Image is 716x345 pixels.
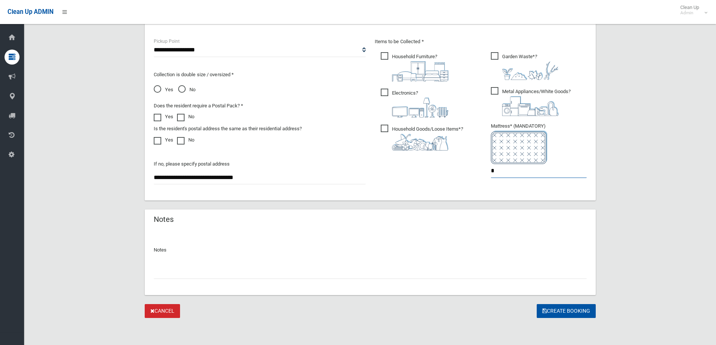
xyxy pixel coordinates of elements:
span: No [178,85,195,94]
img: aa9efdbe659d29b613fca23ba79d85cb.png [392,61,448,81]
p: Items to be Collected * [375,37,587,46]
button: Create Booking [537,304,596,318]
label: Yes [154,112,173,121]
a: Cancel [145,304,180,318]
label: Is the resident's postal address the same as their residential address? [154,124,302,133]
label: If no, please specify postal address [154,160,230,169]
img: 394712a680b73dbc3d2a6a3a7ffe5a07.png [392,98,448,118]
span: Electronics [381,89,448,118]
label: No [177,112,194,121]
span: Garden Waste* [491,52,559,80]
i: ? [392,54,448,81]
span: Household Furniture [381,52,448,81]
label: Yes [154,136,173,145]
i: ? [392,126,463,151]
span: Mattress* (MANDATORY) [491,123,587,164]
i: ? [502,54,559,80]
i: ? [502,89,571,116]
p: Notes [154,246,587,255]
small: Admin [680,10,699,16]
header: Notes [145,212,183,227]
p: Collection is double size / oversized * [154,70,366,79]
label: Does the resident require a Postal Pack? * [154,101,243,110]
img: 4fd8a5c772b2c999c83690221e5242e0.png [502,61,559,80]
span: Clean Up [677,5,707,16]
label: No [177,136,194,145]
span: Metal Appliances/White Goods [491,87,571,116]
img: e7408bece873d2c1783593a074e5cb2f.png [491,131,547,164]
span: Clean Up ADMIN [8,8,53,15]
img: 36c1b0289cb1767239cdd3de9e694f19.png [502,96,559,116]
span: Yes [154,85,173,94]
span: Household Goods/Loose Items* [381,125,463,151]
i: ? [392,90,448,118]
img: b13cc3517677393f34c0a387616ef184.png [392,134,448,151]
